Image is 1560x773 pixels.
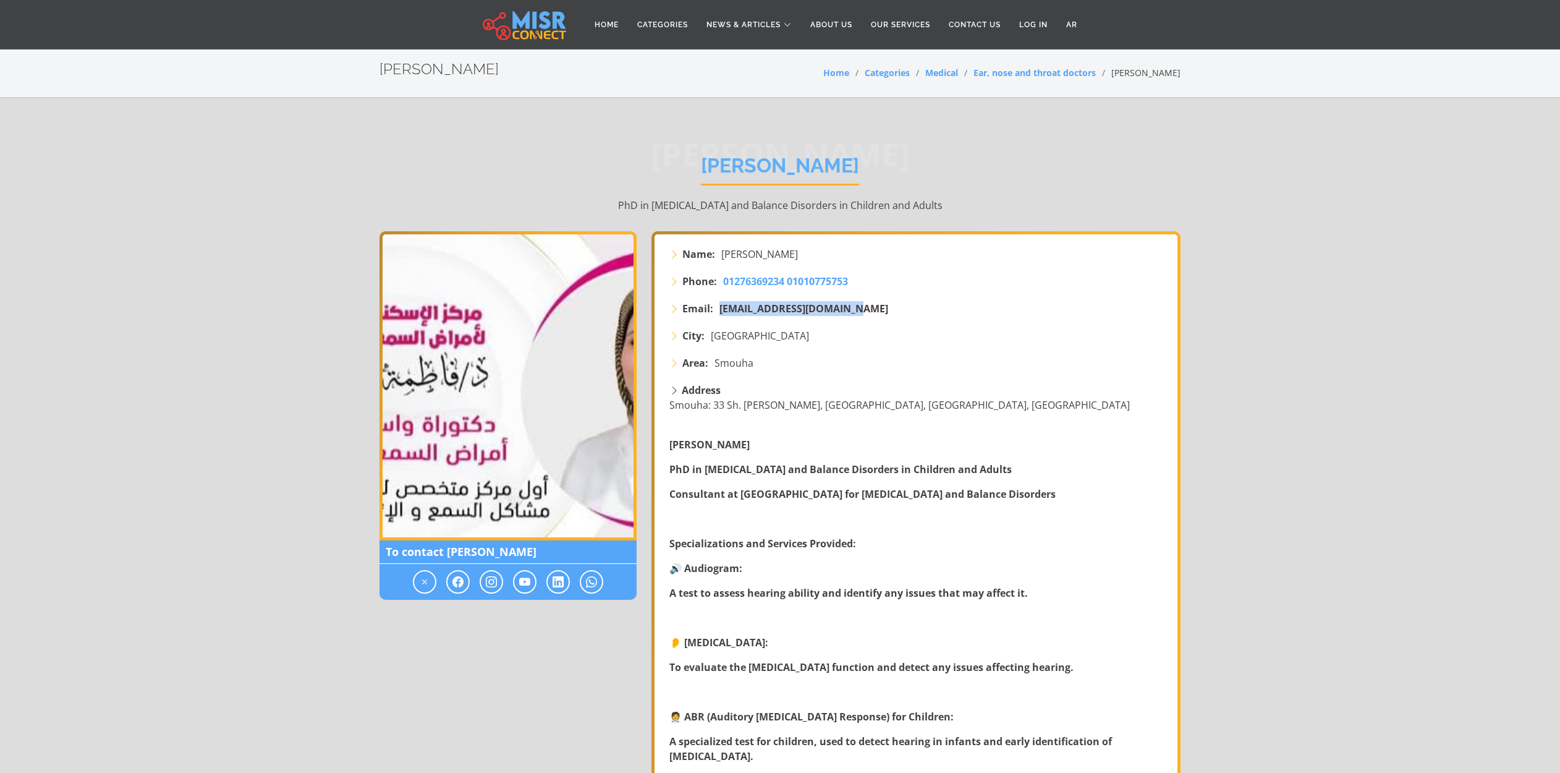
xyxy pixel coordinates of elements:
[711,328,809,343] span: [GEOGRAPHIC_DATA]
[723,274,848,289] a: 01276369234 01010775753
[801,13,862,36] a: About Us
[669,463,1012,476] strong: PhD in [MEDICAL_DATA] and Balance Disorders in Children and Adults
[925,67,958,79] a: Medical
[682,383,721,397] strong: Address
[973,67,1096,79] a: Ear, nose and throat doctors
[823,67,849,79] a: Home
[682,247,715,262] strong: Name:
[862,13,939,36] a: Our Services
[682,274,717,289] strong: Phone:
[682,328,705,343] strong: City:
[719,302,888,315] span: [EMAIL_ADDRESS][DOMAIN_NAME]
[669,636,768,649] strong: 👂 [MEDICAL_DATA]:
[721,247,798,262] span: [PERSON_NAME]
[714,356,753,370] span: Smouha
[379,198,1181,213] p: PhD in [MEDICAL_DATA] and Balance Disorders in Children and Adults
[1096,66,1181,79] li: [PERSON_NAME]
[682,356,708,370] strong: Area:
[701,154,859,186] h1: [PERSON_NAME]
[682,301,713,316] strong: Email:
[669,562,742,575] strong: 🔊 Audiogram:
[939,13,1010,36] a: Contact Us
[1057,13,1087,36] a: AR
[379,540,637,564] span: To contact [PERSON_NAME]
[669,438,750,451] strong: [PERSON_NAME]
[669,660,1074,674] strong: To evaluate the [MEDICAL_DATA] function and detect any issues affecting hearing.
[379,231,637,540] img: Dr. Fatima Ragab
[697,13,801,36] a: News & Articles
[669,710,954,724] strong: 🧑‍⚕️ ABR (Auditory [MEDICAL_DATA] Response) for Children:
[628,13,697,36] a: Categories
[1010,13,1057,36] a: Log in
[669,586,1028,600] strong: A test to assess hearing ability and identify any issues that may affect it.
[585,13,628,36] a: Home
[669,735,1112,763] strong: A specialized test for children, used to detect hearing in infants and early identification of [M...
[723,275,848,288] span: 01276369234 01010775753
[669,487,1056,501] strong: Consultant at [GEOGRAPHIC_DATA] for [MEDICAL_DATA] and Balance Disorders
[483,9,566,40] img: main.misr_connect
[669,398,1130,412] span: Smouha: 33 Sh. [PERSON_NAME], [GEOGRAPHIC_DATA], [GEOGRAPHIC_DATA], [GEOGRAPHIC_DATA]
[669,537,856,550] strong: Specializations and Services Provided:
[379,61,499,79] h2: [PERSON_NAME]
[719,301,888,316] a: [EMAIL_ADDRESS][DOMAIN_NAME]
[706,19,781,30] span: News & Articles
[865,67,910,79] a: Categories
